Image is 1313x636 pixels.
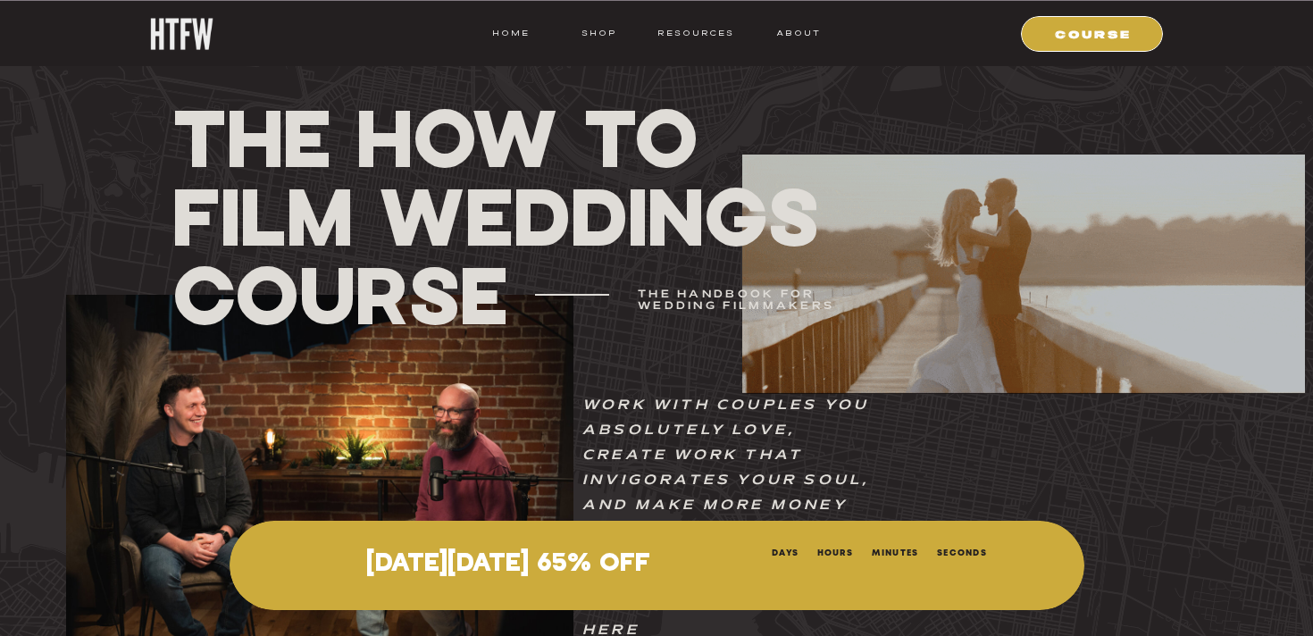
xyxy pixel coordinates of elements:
[1033,25,1154,41] a: COURSE
[817,544,854,558] li: Hours
[271,550,745,579] p: [DATE][DATE] 65% OFF
[492,25,530,41] a: HOME
[564,25,634,41] a: shop
[651,25,734,41] a: resources
[872,544,919,558] li: Minutes
[172,97,831,334] h1: THE How To Film Weddings Course
[775,25,821,41] a: ABOUT
[772,544,799,558] li: Days
[937,544,987,558] li: Seconds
